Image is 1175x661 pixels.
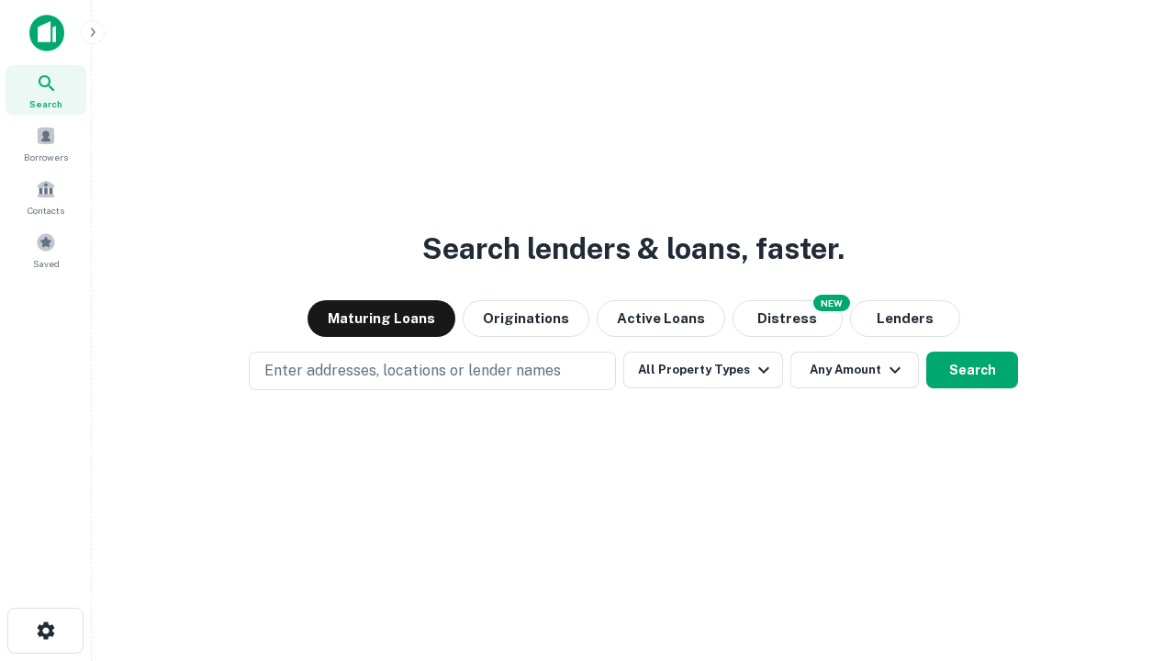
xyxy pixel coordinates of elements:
[1083,514,1175,602] iframe: Chat Widget
[6,225,86,274] a: Saved
[463,300,589,337] button: Originations
[6,65,86,115] a: Search
[790,352,919,388] button: Any Amount
[813,295,850,311] div: NEW
[264,360,561,382] p: Enter addresses, locations or lender names
[29,15,64,51] img: capitalize-icon.png
[926,352,1018,388] button: Search
[733,300,843,337] button: Search distressed loans with lien and other non-mortgage details.
[422,227,845,271] h3: Search lenders & loans, faster.
[623,352,783,388] button: All Property Types
[249,352,616,390] button: Enter addresses, locations or lender names
[29,96,62,111] span: Search
[6,118,86,168] a: Borrowers
[850,300,960,337] button: Lenders
[28,203,64,218] span: Contacts
[33,256,60,271] span: Saved
[308,300,455,337] button: Maturing Loans
[597,300,725,337] button: Active Loans
[6,172,86,221] a: Contacts
[24,150,68,164] span: Borrowers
